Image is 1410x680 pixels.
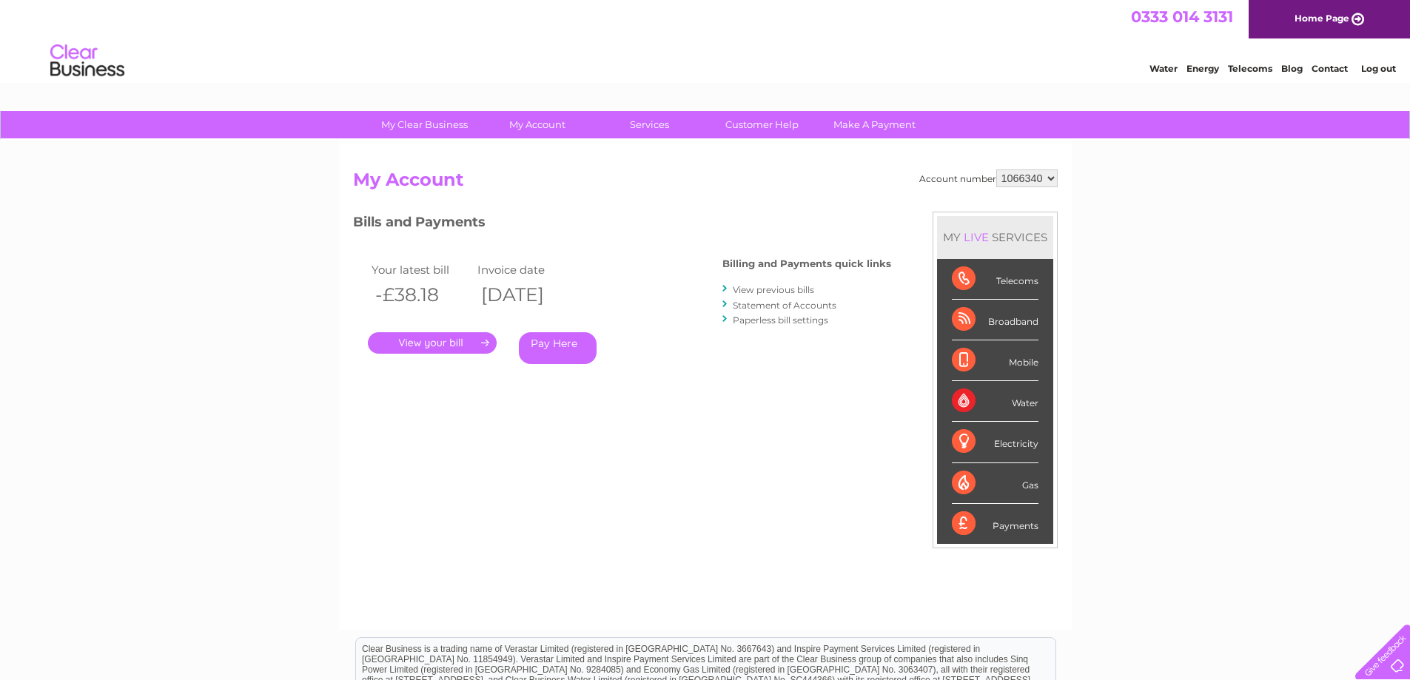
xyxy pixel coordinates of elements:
[476,111,598,138] a: My Account
[1149,63,1178,74] a: Water
[733,284,814,295] a: View previous bills
[952,300,1038,340] div: Broadband
[952,259,1038,300] div: Telecoms
[722,258,891,269] h4: Billing and Payments quick links
[368,260,474,280] td: Your latest bill
[368,332,497,354] a: .
[588,111,711,138] a: Services
[474,260,580,280] td: Invoice date
[50,38,125,84] img: logo.png
[952,422,1038,462] div: Electricity
[519,332,597,364] a: Pay Here
[353,212,891,238] h3: Bills and Payments
[356,8,1055,72] div: Clear Business is a trading name of Verastar Limited (registered in [GEOGRAPHIC_DATA] No. 3667643...
[474,280,580,310] th: [DATE]
[1131,7,1233,26] a: 0333 014 3131
[368,280,474,310] th: -£38.18
[353,169,1058,198] h2: My Account
[813,111,936,138] a: Make A Payment
[952,463,1038,504] div: Gas
[363,111,486,138] a: My Clear Business
[733,314,828,326] a: Paperless bill settings
[1228,63,1272,74] a: Telecoms
[952,504,1038,544] div: Payments
[733,300,836,311] a: Statement of Accounts
[919,169,1058,187] div: Account number
[1361,63,1396,74] a: Log out
[701,111,823,138] a: Customer Help
[1312,63,1348,74] a: Contact
[952,340,1038,381] div: Mobile
[1281,63,1303,74] a: Blog
[1186,63,1219,74] a: Energy
[952,381,1038,422] div: Water
[937,216,1053,258] div: MY SERVICES
[961,230,992,244] div: LIVE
